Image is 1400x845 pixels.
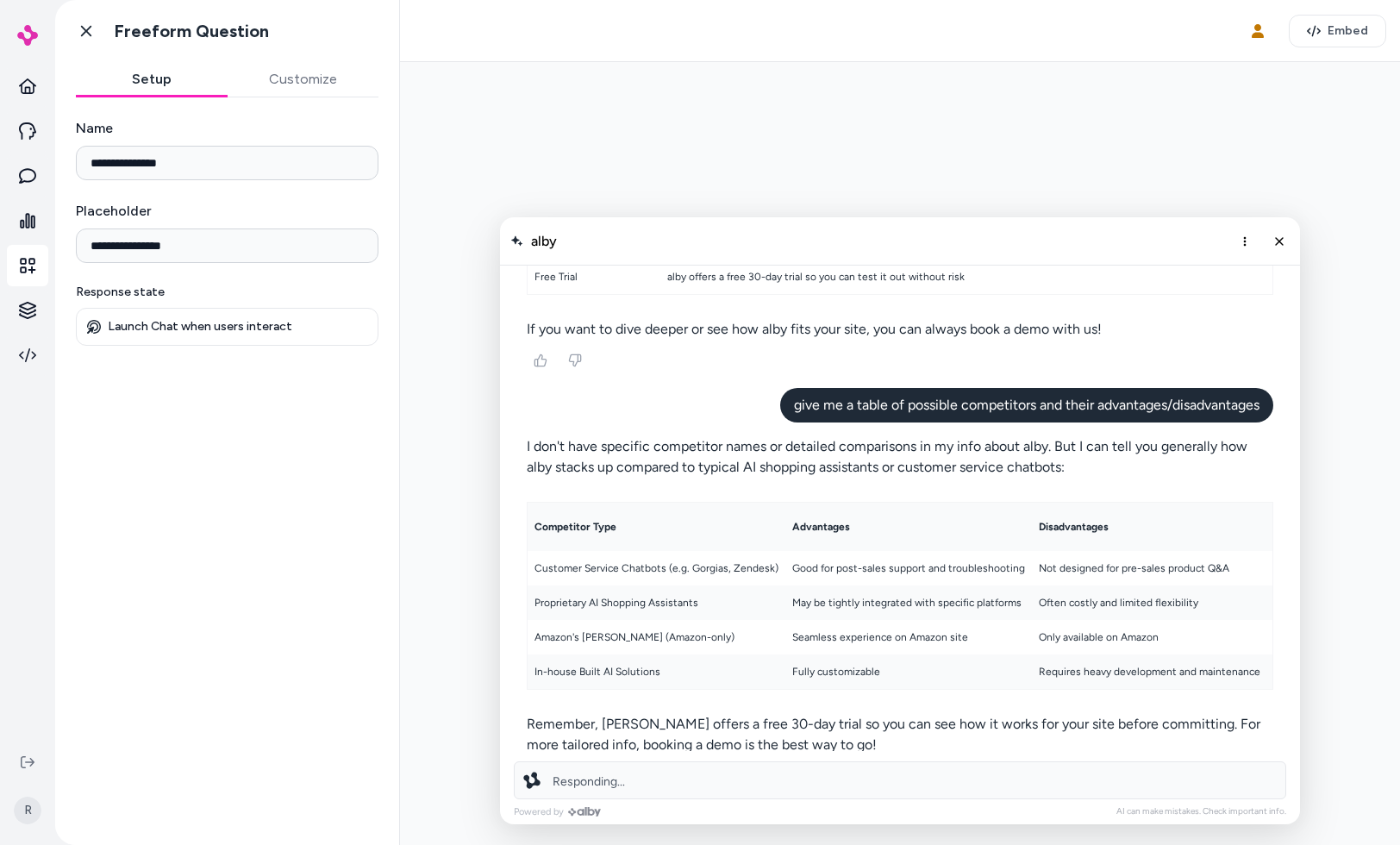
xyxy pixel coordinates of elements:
[114,21,269,42] h1: Freeform Question
[76,62,228,97] button: Setup
[1328,22,1368,40] span: Embed
[1289,15,1386,47] button: Embed
[228,62,379,97] button: Customize
[76,284,378,301] p: Response state
[10,783,45,838] button: R
[76,201,378,222] label: Placeholder
[17,25,38,46] img: alby Logo
[76,118,378,139] label: Name
[108,319,292,335] p: Launch Chat when users interact
[14,797,41,824] span: R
